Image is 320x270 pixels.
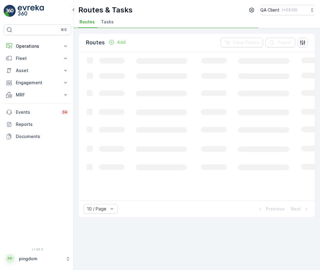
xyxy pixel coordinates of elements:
[257,205,285,213] button: Previous
[4,52,71,64] button: Fleet
[4,89,71,101] button: MRF
[16,80,59,86] p: Engagement
[4,40,71,52] button: Operations
[86,38,105,47] p: Routes
[16,133,69,140] p: Documents
[221,38,263,47] button: Clear Filters
[16,43,59,49] p: Operations
[4,77,71,89] button: Engagement
[18,5,44,17] img: logo_light-DOdMpM7g.png
[19,256,62,262] p: pingdom
[78,5,133,15] p: Routes & Tasks
[291,206,301,212] p: Next
[4,247,71,251] span: v 1.49.3
[16,109,57,115] p: Events
[4,64,71,77] button: Asset
[4,118,71,130] a: Reports
[4,252,71,265] button: PPpingdom
[290,205,310,213] button: Next
[233,40,259,46] p: Clear Filters
[278,40,292,46] p: Export
[16,55,59,61] p: Fleet
[117,39,126,45] p: Add
[80,19,95,25] span: Routes
[260,5,315,15] button: QA Client(+03:00)
[4,130,71,143] a: Documents
[266,206,285,212] p: Previous
[4,106,71,118] a: Events34
[61,27,67,32] p: ⌘B
[101,19,114,25] span: Tasks
[106,39,128,46] button: Add
[282,8,297,12] p: ( +03:00 )
[4,5,16,17] img: logo
[16,121,69,127] p: Reports
[62,110,67,115] p: 34
[265,38,295,47] button: Export
[5,254,15,264] div: PP
[260,7,279,13] p: QA Client
[16,67,59,74] p: Asset
[16,92,59,98] p: MRF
